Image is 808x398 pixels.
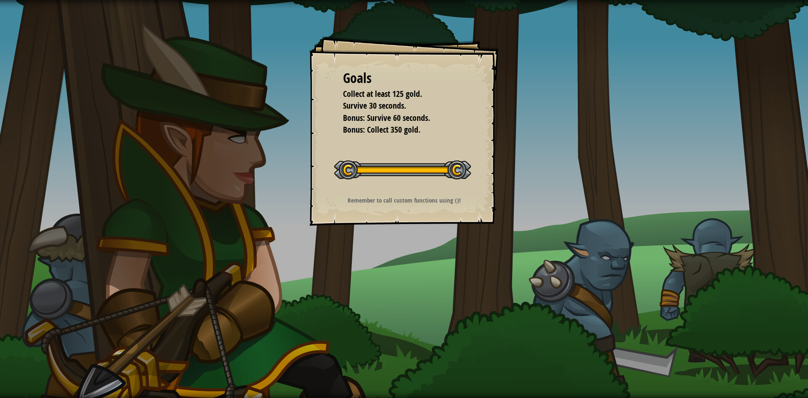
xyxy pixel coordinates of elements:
li: Collect at least 125 gold. [332,88,463,100]
li: Bonus: Survive 60 seconds. [332,112,463,124]
span: Bonus: Collect 350 gold. [343,124,420,135]
span: Bonus: Survive 60 seconds. [343,112,430,123]
li: Survive 30 seconds. [332,100,463,112]
span: Collect at least 125 gold. [343,88,422,99]
li: Bonus: Collect 350 gold. [332,124,463,136]
span: Survive 30 seconds. [343,100,406,111]
p: Remember to call custom functions using ()! [320,196,489,205]
div: Goals [343,69,465,88]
